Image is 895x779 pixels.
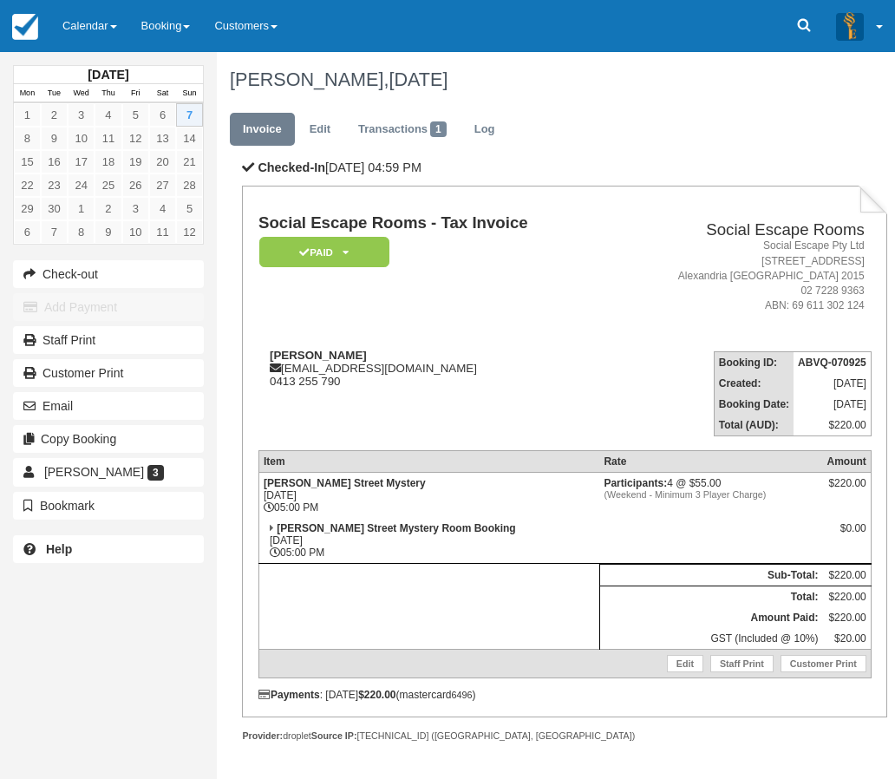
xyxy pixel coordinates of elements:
[667,655,703,672] a: Edit
[41,84,68,103] th: Tue
[710,655,774,672] a: Staff Print
[41,197,68,220] a: 30
[176,220,203,244] a: 12
[617,239,864,313] address: Social Escape Pty Ltd [STREET_ADDRESS] Alexandria [GEOGRAPHIC_DATA] 2015 02 7228 9363 ABN: 69 611...
[452,690,473,700] small: 6496
[242,159,887,177] p: [DATE] 04:59 PM
[95,103,121,127] a: 4
[430,121,447,137] span: 1
[149,173,176,197] a: 27
[230,69,875,90] h1: [PERSON_NAME],
[88,68,128,82] strong: [DATE]
[258,349,610,388] div: [EMAIL_ADDRESS][DOMAIN_NAME] 0413 255 790
[714,394,794,415] th: Booking Date:
[13,425,204,453] button: Copy Booking
[13,293,204,321] button: Add Payment
[822,628,871,650] td: $20.00
[258,160,325,174] b: Checked-In
[794,394,871,415] td: [DATE]
[13,326,204,354] a: Staff Print
[122,150,149,173] a: 19
[68,220,95,244] a: 8
[258,451,599,473] th: Item
[617,221,864,239] h2: Social Escape Rooms
[826,522,866,548] div: $0.00
[794,373,871,394] td: [DATE]
[794,415,871,436] td: $220.00
[46,542,72,556] b: Help
[149,127,176,150] a: 13
[149,103,176,127] a: 6
[822,607,871,628] td: $220.00
[13,359,204,387] a: Customer Print
[599,473,822,519] td: 4 @ $55.00
[149,150,176,173] a: 20
[149,197,176,220] a: 4
[149,220,176,244] a: 11
[599,628,822,650] td: GST (Included @ 10%)
[95,220,121,244] a: 9
[826,477,866,503] div: $220.00
[242,730,887,743] div: droplet [TECHNICAL_ID] ([GEOGRAPHIC_DATA], [GEOGRAPHIC_DATA])
[122,84,149,103] th: Fri
[41,127,68,150] a: 9
[358,689,395,701] strong: $220.00
[68,173,95,197] a: 24
[68,197,95,220] a: 1
[604,489,818,500] em: (Weekend - Minimum 3 Player Charge)
[389,69,447,90] span: [DATE]
[41,150,68,173] a: 16
[599,565,822,586] th: Sub-Total:
[714,373,794,394] th: Created:
[68,84,95,103] th: Wed
[176,173,203,197] a: 28
[68,103,95,127] a: 3
[258,473,599,519] td: [DATE] 05:00 PM
[176,84,203,103] th: Sun
[461,113,508,147] a: Log
[714,352,794,374] th: Booking ID:
[714,415,794,436] th: Total (AUD):
[68,150,95,173] a: 17
[822,451,871,473] th: Amount
[13,392,204,420] button: Email
[13,535,204,563] a: Help
[798,357,866,369] strong: ABVQ-070925
[41,103,68,127] a: 2
[41,173,68,197] a: 23
[12,14,38,40] img: checkfront-main-nav-mini-logo.png
[264,477,426,489] strong: [PERSON_NAME] Street Mystery
[149,84,176,103] th: Sat
[176,127,203,150] a: 14
[122,197,149,220] a: 3
[44,465,144,479] span: [PERSON_NAME]
[311,730,357,741] strong: Source IP:
[95,197,121,220] a: 2
[230,113,295,147] a: Invoice
[836,12,864,40] img: A3
[345,113,460,147] a: Transactions1
[297,113,343,147] a: Edit
[95,150,121,173] a: 18
[176,103,203,127] a: 7
[122,173,149,197] a: 26
[258,236,383,268] a: Paid
[258,518,599,564] td: [DATE] 05:00 PM
[13,492,204,520] button: Bookmark
[13,458,204,486] a: [PERSON_NAME] 3
[258,689,872,701] div: : [DATE] (mastercard )
[95,173,121,197] a: 25
[604,477,667,489] strong: Participants
[95,127,121,150] a: 11
[599,451,822,473] th: Rate
[41,220,68,244] a: 7
[14,103,41,127] a: 1
[599,586,822,608] th: Total:
[242,730,283,741] strong: Provider:
[14,150,41,173] a: 15
[14,84,41,103] th: Mon
[95,84,121,103] th: Thu
[14,220,41,244] a: 6
[258,689,320,701] strong: Payments
[258,214,610,232] h1: Social Escape Rooms - Tax Invoice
